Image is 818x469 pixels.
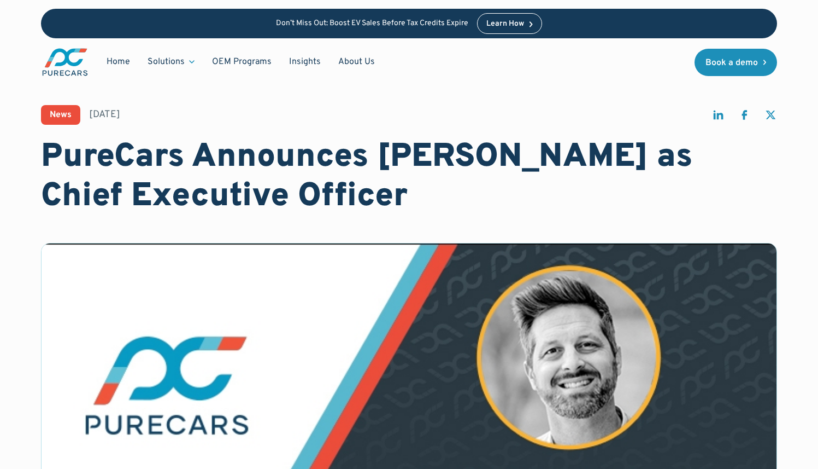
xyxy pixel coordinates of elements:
a: share on facebook [738,108,751,126]
a: OEM Programs [203,51,280,72]
div: Solutions [148,56,185,68]
p: Don’t Miss Out: Boost EV Sales Before Tax Credits Expire [276,19,468,28]
img: purecars logo [41,47,89,77]
a: Book a demo [695,49,778,76]
div: News [50,111,72,119]
a: Insights [280,51,329,72]
h1: PureCars Announces [PERSON_NAME] as Chief Executive Officer [41,138,777,217]
a: share on linkedin [711,108,725,126]
a: share on twitter [764,108,777,126]
a: main [41,47,89,77]
div: Learn How [486,20,524,28]
div: Book a demo [705,59,758,67]
a: About Us [329,51,384,72]
a: Learn How [477,13,542,34]
a: Home [98,51,139,72]
div: [DATE] [89,108,120,121]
